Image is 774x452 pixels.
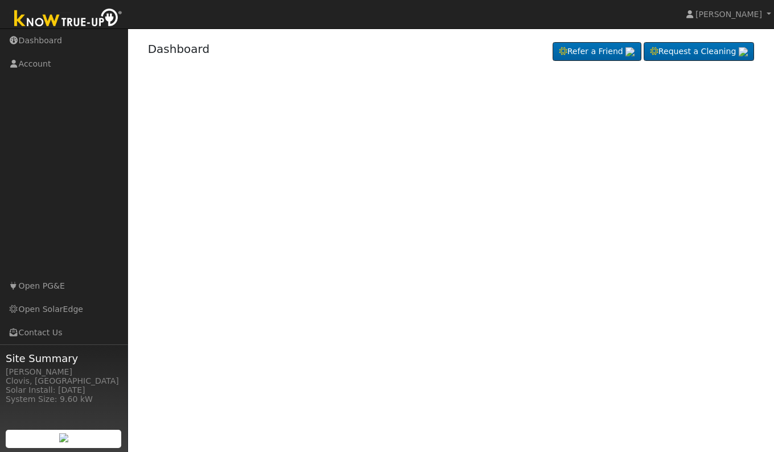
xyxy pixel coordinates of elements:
[6,393,122,405] div: System Size: 9.60 kW
[739,47,748,56] img: retrieve
[695,10,762,19] span: [PERSON_NAME]
[6,366,122,378] div: [PERSON_NAME]
[6,375,122,387] div: Clovis, [GEOGRAPHIC_DATA]
[6,384,122,396] div: Solar Install: [DATE]
[625,47,635,56] img: retrieve
[644,42,754,61] a: Request a Cleaning
[9,6,128,32] img: Know True-Up
[148,42,210,56] a: Dashboard
[6,351,122,366] span: Site Summary
[553,42,641,61] a: Refer a Friend
[59,433,68,442] img: retrieve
